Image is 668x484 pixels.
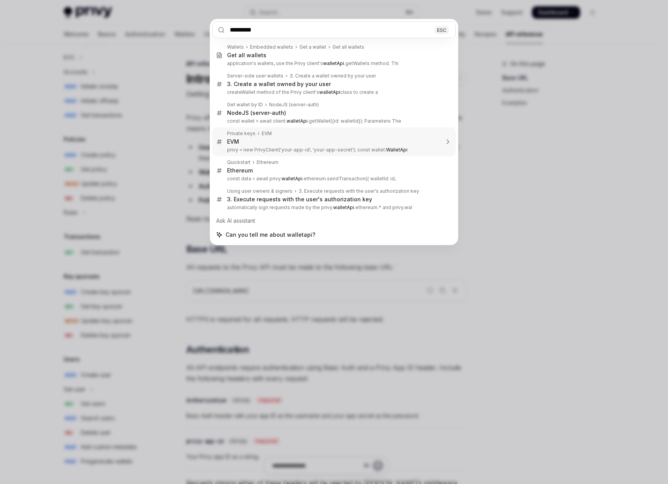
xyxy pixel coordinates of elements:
div: EVM [227,138,239,145]
b: walletApi [287,118,308,124]
div: NodeJS (server-auth) [269,102,319,108]
div: 3. Execute requests with the user's authorization key [299,188,419,194]
div: Server-side user wallets [227,73,283,79]
div: Get all wallets [332,44,364,50]
p: const data = await privy. .ethereum.sendTransaction({ walletId: id, [227,176,439,182]
div: 3. Execute requests with the user's authorization key [227,196,372,203]
div: 3. Create a wallet owned by your user [227,81,331,88]
div: 3. Create a wallet owned by your user [290,73,376,79]
div: Using user owners & signers [227,188,292,194]
p: const wallet = await client. .getWallet({id: walletId}); Parameters The [227,118,439,124]
b: walletApi [282,176,303,181]
div: Ethereum [227,167,253,174]
div: Ask AI assistant [212,214,456,228]
p: createWallet method of the Privy client's class to create a [227,89,439,95]
b: walletApi [323,60,344,66]
span: Can you tell me about walletapi? [226,231,315,239]
b: walletApi [333,204,354,210]
div: Wallets [227,44,244,50]
div: Embedded wallets [250,44,293,50]
div: EVM [262,130,272,137]
p: automatically sign requests made by the privy. .ethereum.* and privy.wal [227,204,439,211]
div: NodeJS (server-auth) [227,109,286,116]
div: Private keys [227,130,255,137]
div: Get all wallets [227,52,266,59]
div: ESC [435,26,449,34]
div: Ethereum [257,159,278,165]
div: Get wallet by ID [227,102,263,108]
b: walletApi [319,89,340,95]
p: privy = new PrivyClient('your-app-id', 'your-app-secret'); const wallet: [227,147,439,153]
b: WalletApi [386,147,407,153]
div: Get a wallet [299,44,326,50]
p: application's wallets, use the Privy client's .getWallets method. Thi [227,60,439,67]
div: Quickstart [227,159,250,165]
